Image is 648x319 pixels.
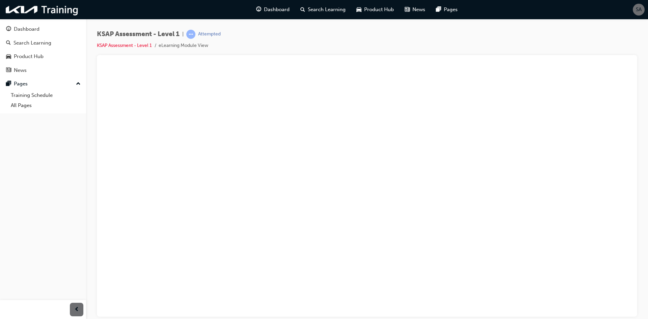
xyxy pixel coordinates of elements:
button: Pages [3,78,83,90]
a: All Pages [8,100,83,111]
span: prev-icon [74,305,79,314]
div: Pages [14,80,28,88]
span: learningRecordVerb_ATTEMPT-icon [186,30,195,39]
button: DashboardSearch LearningProduct HubNews [3,22,83,78]
button: SA [633,4,645,16]
div: Attempted [198,31,221,37]
a: pages-iconPages [431,3,463,17]
a: News [3,64,83,77]
span: Pages [444,6,458,14]
a: news-iconNews [399,3,431,17]
span: guage-icon [6,26,11,32]
a: Training Schedule [8,90,83,101]
span: guage-icon [256,5,261,14]
span: pages-icon [6,81,11,87]
a: Product Hub [3,50,83,63]
span: pages-icon [436,5,441,14]
a: guage-iconDashboard [251,3,295,17]
a: search-iconSearch Learning [295,3,351,17]
span: KSAP Assessment - Level 1 [97,30,180,38]
span: news-icon [6,68,11,74]
a: KSAP Assessment - Level 1 [97,43,152,48]
div: Search Learning [13,39,51,47]
span: search-icon [6,40,11,46]
span: Product Hub [364,6,394,14]
span: | [182,30,184,38]
a: car-iconProduct Hub [351,3,399,17]
a: Search Learning [3,37,83,49]
span: car-icon [356,5,361,14]
div: Dashboard [14,25,39,33]
span: News [412,6,425,14]
img: kia-training [3,3,81,17]
span: search-icon [300,5,305,14]
div: Product Hub [14,53,44,60]
div: News [14,67,27,74]
span: up-icon [76,80,81,88]
li: eLearning Module View [159,42,208,50]
span: Dashboard [264,6,290,14]
a: Dashboard [3,23,83,35]
span: car-icon [6,54,11,60]
span: news-icon [405,5,410,14]
span: SA [636,6,642,14]
span: Search Learning [308,6,346,14]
